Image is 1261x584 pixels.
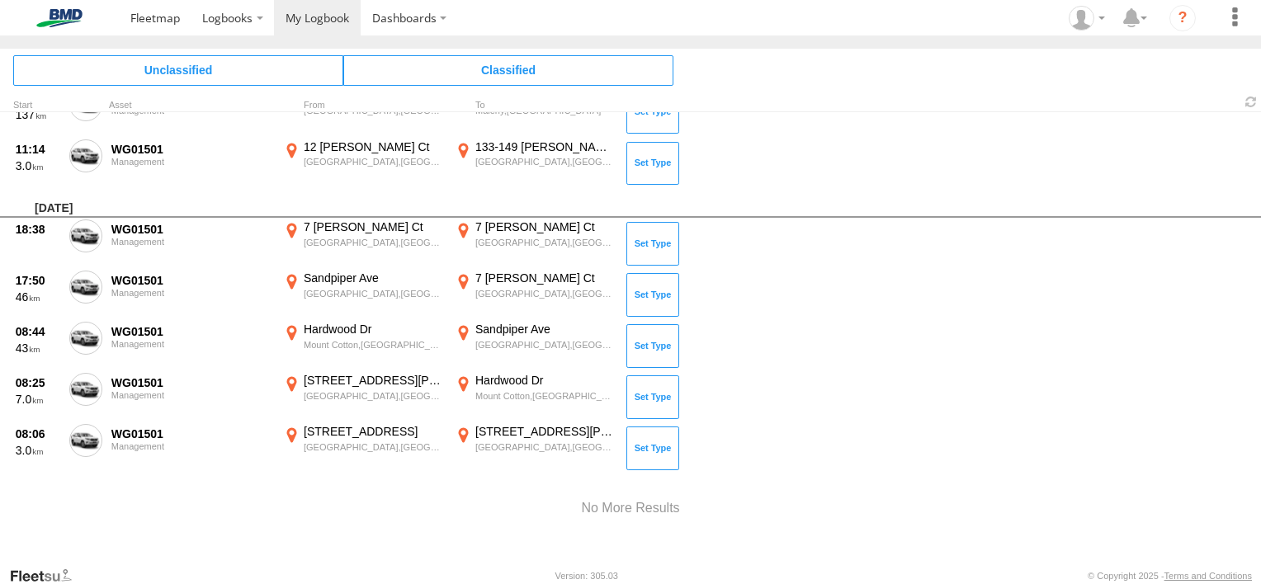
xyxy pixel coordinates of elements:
div: 137 [16,107,60,122]
div: [STREET_ADDRESS] [304,424,443,439]
button: Click to Set [626,426,679,469]
div: [GEOGRAPHIC_DATA],[GEOGRAPHIC_DATA] [304,441,443,453]
div: [STREET_ADDRESS][PERSON_NAME] [475,424,615,439]
div: WG01501 [111,273,272,288]
div: [GEOGRAPHIC_DATA],[GEOGRAPHIC_DATA] [304,390,443,402]
div: Hardwood Dr [304,322,443,337]
label: Click to View Event Location [452,88,617,136]
button: Click to Set [626,222,679,265]
div: Version: 305.03 [555,571,618,581]
div: Asset [109,101,274,110]
div: Management [111,339,272,349]
label: Click to View Event Location [281,219,446,267]
div: Management [111,441,272,451]
div: Management [111,288,272,298]
div: WG01501 [111,142,272,157]
div: Mount Cotton,[GEOGRAPHIC_DATA] [475,390,615,402]
div: 7 [PERSON_NAME] Ct [304,219,443,234]
div: 43 [16,341,60,356]
div: Hardwood Dr [475,373,615,388]
div: 17:50 [16,273,60,288]
div: 7.0 [16,392,60,407]
div: WG01501 [111,375,272,390]
button: Click to Set [626,273,679,316]
button: Click to Set [626,142,679,185]
label: Click to View Event Location [281,88,446,136]
div: 08:25 [16,375,60,390]
div: Click to Sort [13,101,63,110]
div: [GEOGRAPHIC_DATA],[GEOGRAPHIC_DATA] [475,156,615,167]
div: [GEOGRAPHIC_DATA],[GEOGRAPHIC_DATA] [475,441,615,453]
div: [GEOGRAPHIC_DATA],[GEOGRAPHIC_DATA] [475,237,615,248]
span: Click to view Classified Trips [343,55,673,85]
div: To [452,101,617,110]
div: WG01501 [111,324,272,339]
div: Chris Stack [1063,6,1111,31]
div: 11:14 [16,142,60,157]
div: 12 [PERSON_NAME] Ct [304,139,443,154]
label: Click to View Event Location [452,322,617,370]
button: Click to Set [626,91,679,134]
i: ? [1169,5,1196,31]
label: Click to View Event Location [452,139,617,187]
div: © Copyright 2025 - [1088,571,1252,581]
a: Terms and Conditions [1164,571,1252,581]
label: Click to View Event Location [452,373,617,421]
div: WG01501 [111,222,272,237]
div: [GEOGRAPHIC_DATA],[GEOGRAPHIC_DATA] [475,339,615,351]
img: bmd-logo.svg [17,9,102,27]
div: Mount Cotton,[GEOGRAPHIC_DATA] [304,339,443,351]
div: Management [111,157,272,167]
div: Sandpiper Ave [475,322,615,337]
div: 08:44 [16,324,60,339]
label: Click to View Event Location [452,219,617,267]
span: Refresh [1241,94,1261,110]
label: Click to View Event Location [452,271,617,318]
div: 08:06 [16,426,60,441]
div: 7 [PERSON_NAME] Ct [475,271,615,285]
div: Management [111,237,272,247]
div: 46 [16,290,60,304]
div: [GEOGRAPHIC_DATA],[GEOGRAPHIC_DATA] [475,288,615,299]
label: Click to View Event Location [281,373,446,421]
div: 3.0 [16,158,60,173]
div: [GEOGRAPHIC_DATA],[GEOGRAPHIC_DATA] [304,288,443,299]
button: Click to Set [626,375,679,418]
div: From [281,101,446,110]
div: [GEOGRAPHIC_DATA],[GEOGRAPHIC_DATA] [304,237,443,248]
div: 133-149 [PERSON_NAME] Ter [475,139,615,154]
div: 18:38 [16,222,60,237]
div: 7 [PERSON_NAME] Ct [475,219,615,234]
div: [GEOGRAPHIC_DATA],[GEOGRAPHIC_DATA] [304,156,443,167]
label: Click to View Event Location [452,424,617,472]
div: 3.0 [16,443,60,458]
a: Visit our Website [9,568,85,584]
div: Management [111,390,272,400]
span: Click to view Unclassified Trips [13,55,343,85]
button: Click to Set [626,324,679,367]
div: WG01501 [111,426,272,441]
div: [STREET_ADDRESS][PERSON_NAME] [304,373,443,388]
div: Sandpiper Ave [304,271,443,285]
label: Click to View Event Location [281,424,446,472]
label: Click to View Event Location [281,271,446,318]
label: Click to View Event Location [281,139,446,187]
label: Click to View Event Location [281,322,446,370]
